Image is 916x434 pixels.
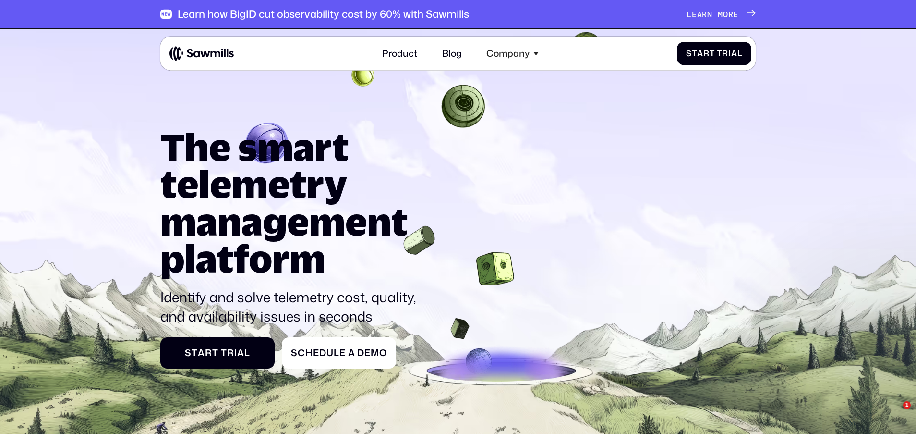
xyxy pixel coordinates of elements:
span: t [710,49,715,58]
span: T [221,347,227,359]
span: t [212,347,218,359]
span: t [192,347,198,359]
span: a [731,49,737,58]
span: m [718,10,723,19]
span: 1 [903,401,911,409]
div: Learn how BigID cut observability cost by 60% with Sawmills [178,8,469,21]
span: r [227,347,234,359]
span: o [379,347,387,359]
span: e [692,10,697,19]
span: h [305,347,313,359]
span: l [334,347,339,359]
span: t [692,49,697,58]
span: D [357,347,364,359]
span: r [703,49,710,58]
span: l [244,347,250,359]
h1: The smart telemetry management platform [160,128,426,277]
span: S [686,49,692,58]
span: r [728,10,734,19]
span: e [364,347,371,359]
span: d [319,347,326,359]
span: e [313,347,319,359]
span: r [702,10,707,19]
iframe: Intercom live chat [883,401,906,424]
span: a [237,347,244,359]
span: a [697,49,703,58]
span: i [728,49,731,58]
span: c [298,347,305,359]
span: u [326,347,334,359]
p: Identify and solve telemetry cost, quality, and availability issues in seconds [160,287,426,326]
div: Company [486,48,530,59]
span: l [737,49,742,58]
span: S [185,347,192,359]
a: ScheduleaDemo [282,337,397,369]
a: Learnmore [687,10,756,19]
span: i [234,347,237,359]
a: StartTrial [160,337,275,369]
span: m [371,347,379,359]
span: a [198,347,205,359]
a: StartTrial [677,42,751,65]
span: S [291,347,298,359]
a: Product [375,41,424,65]
span: e [733,10,738,19]
span: e [339,347,346,359]
span: T [717,49,722,58]
a: Blog [435,41,469,65]
span: o [723,10,728,19]
span: r [722,49,728,58]
span: L [687,10,692,19]
span: a [348,347,355,359]
span: n [707,10,712,19]
div: Company [480,41,545,65]
span: r [205,347,212,359]
span: a [697,10,702,19]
